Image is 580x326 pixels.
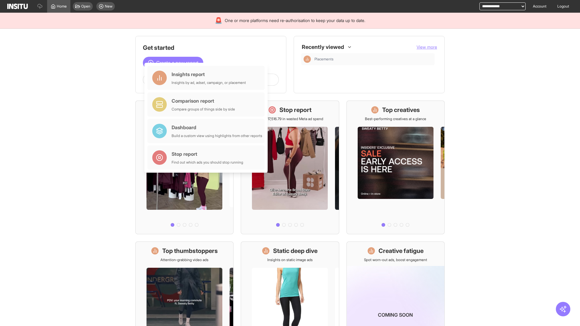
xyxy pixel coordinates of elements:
span: New [105,4,112,9]
div: Insights by ad, adset, campaign, or placement [172,80,246,85]
img: Logo [7,4,28,9]
div: Insights [304,56,311,63]
a: Stop reportSave £17,516.79 in wasted Meta ad spend [241,101,339,234]
span: One or more platforms need re-authorisation to keep your data up to date. [225,18,365,24]
h1: Top creatives [382,106,420,114]
h1: Get started [143,43,279,52]
a: Top creativesBest-performing creatives at a glance [346,101,445,234]
span: Placements [314,57,333,62]
div: Find out which ads you should stop running [172,160,243,165]
div: Insights report [172,71,246,78]
p: Insights on static image ads [267,257,313,262]
a: What's live nowSee all active ads instantly [135,101,234,234]
h1: Stop report [279,106,311,114]
div: Comparison report [172,97,235,104]
div: Compare groups of things side by side [172,107,235,112]
span: Open [81,4,90,9]
div: Stop report [172,150,243,158]
button: View more [417,44,437,50]
span: Home [57,4,67,9]
p: Best-performing creatives at a glance [365,117,426,121]
p: Attention-grabbing video ads [160,257,208,262]
div: Build a custom view using highlights from other reports [172,133,262,138]
div: Dashboard [172,124,262,131]
button: Create a new report [143,57,203,69]
h1: Static deep dive [273,247,317,255]
span: Placements [314,57,432,62]
p: Save £17,516.79 in wasted Meta ad spend [257,117,323,121]
div: 🚨 [215,16,222,25]
h1: Top thumbstoppers [162,247,218,255]
span: Create a new report [156,59,198,66]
